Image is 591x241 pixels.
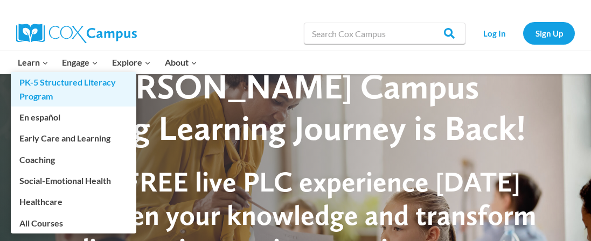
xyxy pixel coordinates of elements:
[158,51,204,74] button: Child menu of About
[11,192,136,212] a: Healthcare
[16,24,137,43] img: Cox Campus
[55,51,106,74] button: Child menu of Engage
[11,149,136,169] a: Coaching
[471,22,575,44] nav: Secondary Navigation
[523,22,575,44] a: Sign Up
[304,23,465,44] input: Search Cox Campus
[11,51,204,74] nav: Primary Navigation
[11,128,136,148] a: Early Care and Learning
[22,66,553,149] div: The [PERSON_NAME] Campus Yearlong Learning Journey is Back!
[11,107,136,127] a: En español
[11,72,136,107] a: PK-5 Structured Literacy Program
[105,51,158,74] button: Child menu of Explore
[11,51,55,74] button: Child menu of Learn
[11,212,136,233] a: All Courses
[471,22,518,44] a: Log In
[11,171,136,191] a: Social-Emotional Health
